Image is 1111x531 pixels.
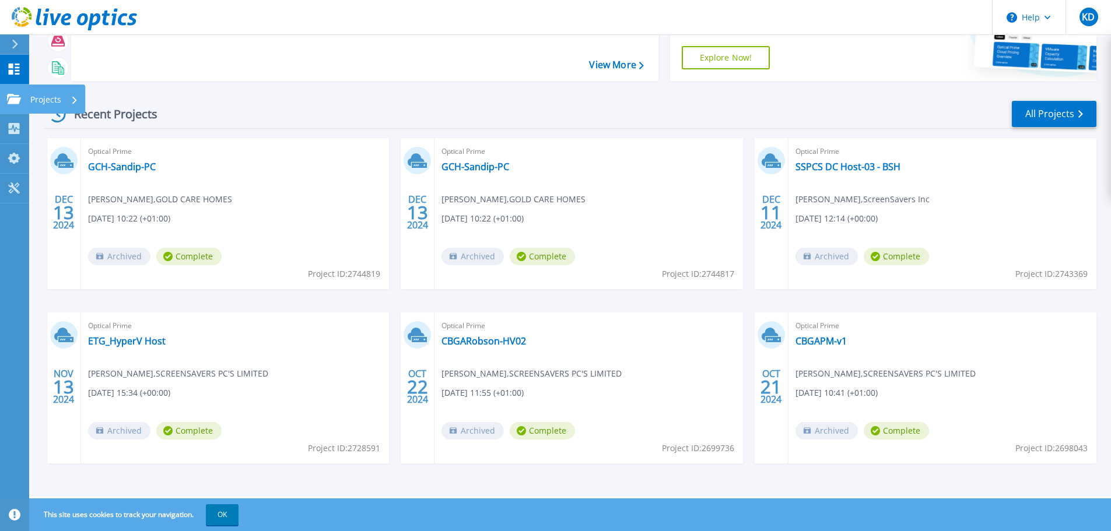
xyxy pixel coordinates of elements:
span: Complete [156,422,222,439]
span: Optical Prime [441,319,735,332]
span: [PERSON_NAME] , SCREENSAVERS PC'S LIMITED [88,367,268,380]
span: Archived [795,422,858,439]
a: GCH-Sandip-PC [441,161,509,173]
span: 13 [53,382,74,392]
span: Complete [864,248,929,265]
span: Complete [864,422,929,439]
a: CBGARobson-HV02 [441,335,526,347]
span: Optical Prime [88,145,382,158]
span: Archived [441,248,504,265]
span: [DATE] 12:14 (+00:00) [795,212,878,225]
span: [PERSON_NAME] , GOLD CARE HOMES [88,193,232,206]
a: Explore Now! [682,46,770,69]
div: Recent Projects [45,100,173,128]
span: [DATE] 10:41 (+01:00) [795,386,878,399]
span: [PERSON_NAME] , SCREENSAVERS PC'S LIMITED [441,367,622,380]
span: [PERSON_NAME] , GOLD CARE HOMES [441,193,586,206]
span: [PERSON_NAME] , SCREENSAVERS PC'S LIMITED [795,367,976,380]
span: KD [1082,12,1095,22]
span: Archived [88,422,150,439]
a: CBGAPM-v1 [795,335,847,347]
span: Optical Prime [441,145,735,158]
span: This site uses cookies to track your navigation. [32,504,239,525]
span: Complete [510,422,575,439]
span: Archived [795,248,858,265]
span: [DATE] 15:34 (+00:00) [88,386,170,399]
span: Complete [510,248,575,265]
span: Project ID: 2743369 [1015,268,1088,280]
span: 11 [760,208,781,217]
span: Optical Prime [795,319,1089,332]
span: [DATE] 10:22 (+01:00) [88,212,170,225]
span: 22 [407,382,428,392]
span: Optical Prime [88,319,382,332]
div: DEC 2024 [760,191,782,234]
span: [PERSON_NAME] , ScreenSavers Inc [795,193,930,206]
span: Archived [441,422,504,439]
span: Project ID: 2728591 [308,442,380,455]
span: 13 [407,208,428,217]
div: DEC 2024 [406,191,429,234]
span: 21 [760,382,781,392]
div: OCT 2024 [406,365,429,408]
div: NOV 2024 [52,365,75,408]
span: Archived [88,248,150,265]
div: DEC 2024 [52,191,75,234]
span: Optical Prime [795,145,1089,158]
span: [DATE] 11:55 (+01:00) [441,386,524,399]
span: Project ID: 2698043 [1015,442,1088,455]
a: View More [589,59,643,71]
span: 13 [53,208,74,217]
span: Project ID: 2699736 [662,442,734,455]
button: OK [206,504,239,525]
a: SSPCS DC Host-03 - BSH [795,161,900,173]
span: Project ID: 2744817 [662,268,734,280]
div: OCT 2024 [760,365,782,408]
p: Projects [30,85,61,115]
a: ETG_HyperV Host [88,335,166,347]
span: [DATE] 10:22 (+01:00) [441,212,524,225]
a: GCH-Sandip-PC [88,161,156,173]
span: Complete [156,248,222,265]
a: All Projects [1012,101,1096,127]
span: Project ID: 2744819 [308,268,380,280]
